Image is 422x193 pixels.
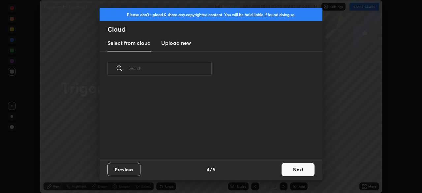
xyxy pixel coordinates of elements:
div: grid [100,83,315,159]
input: Search [129,54,212,82]
h4: 4 [207,166,209,173]
button: Next [282,163,315,176]
div: Please don't upload & share any copyrighted content. You will be held liable if found doing so. [100,8,322,21]
h4: 5 [213,166,215,173]
h2: Cloud [107,25,322,34]
h4: / [210,166,212,173]
h3: Upload new [161,39,191,47]
button: Previous [107,163,140,176]
h3: Select from cloud [107,39,151,47]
